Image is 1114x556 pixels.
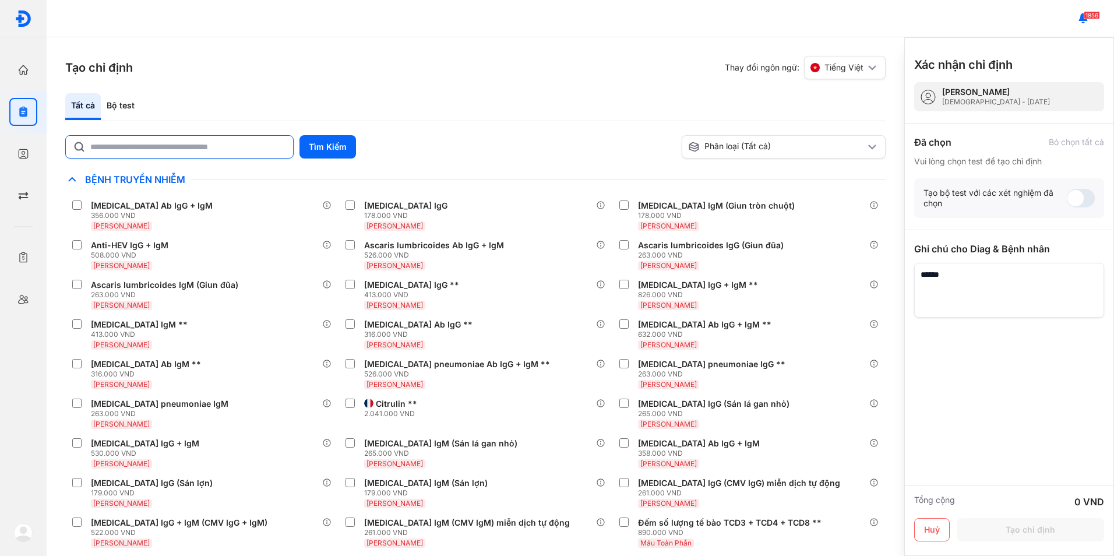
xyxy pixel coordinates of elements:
[364,528,574,537] div: 261.000 VND
[640,380,697,389] span: [PERSON_NAME]
[91,200,213,211] div: [MEDICAL_DATA] Ab IgG + IgM
[364,518,570,528] div: [MEDICAL_DATA] IgM (CMV IgM) miễn dịch tự động
[640,301,697,309] span: [PERSON_NAME]
[366,301,423,309] span: [PERSON_NAME]
[914,156,1104,167] div: Vui lòng chọn test để tạo chỉ định
[366,539,423,547] span: [PERSON_NAME]
[638,319,771,330] div: [MEDICAL_DATA] Ab IgG + IgM **
[366,221,423,230] span: [PERSON_NAME]
[91,330,192,339] div: 413.000 VND
[364,449,522,458] div: 265.000 VND
[364,370,555,379] div: 526.000 VND
[366,261,423,270] span: [PERSON_NAME]
[91,518,267,528] div: [MEDICAL_DATA] IgG + IgM (CMV IgG + IgM)
[93,340,150,349] span: [PERSON_NAME]
[638,438,760,449] div: [MEDICAL_DATA] Ab IgG + IgM
[364,251,509,260] div: 526.000 VND
[923,188,1067,209] div: Tạo bộ test với các xét nghiệm đã chọn
[638,518,822,528] div: Đếm số lượng tế bào TCD3 + TCD4 + TCD8 **
[366,499,423,508] span: [PERSON_NAME]
[638,478,840,488] div: [MEDICAL_DATA] IgG (CMV IgG) miễn dịch tự động
[91,488,217,498] div: 179.000 VND
[91,478,213,488] div: [MEDICAL_DATA] IgG (Sán lợn)
[366,380,423,389] span: [PERSON_NAME]
[364,211,452,220] div: 178.000 VND
[364,438,517,449] div: [MEDICAL_DATA] IgM (Sán lá gan nhỏ)
[299,135,356,159] button: Tìm Kiếm
[638,370,790,379] div: 263.000 VND
[91,290,243,300] div: 263.000 VND
[640,420,697,428] span: [PERSON_NAME]
[101,93,140,120] div: Bộ test
[91,399,228,409] div: [MEDICAL_DATA] pneumoniae IgM
[364,409,422,418] div: 2.041.000 VND
[93,301,150,309] span: [PERSON_NAME]
[364,319,473,330] div: [MEDICAL_DATA] Ab IgG **
[91,409,233,418] div: 263.000 VND
[91,280,238,290] div: Ascaris lumbricoides IgM (Giun đũa)
[725,56,886,79] div: Thay đổi ngôn ngữ:
[914,135,951,149] div: Đã chọn
[942,87,1050,97] div: [PERSON_NAME]
[824,62,863,73] span: Tiếng Việt
[93,459,150,468] span: [PERSON_NAME]
[93,380,150,389] span: [PERSON_NAME]
[366,459,423,468] span: [PERSON_NAME]
[638,251,788,260] div: 263.000 VND
[638,200,795,211] div: [MEDICAL_DATA] IgM (Giun tròn chuột)
[1049,137,1104,147] div: Bỏ chọn tất cả
[638,449,764,458] div: 358.000 VND
[91,251,173,260] div: 508.000 VND
[364,330,477,339] div: 316.000 VND
[640,459,697,468] span: [PERSON_NAME]
[91,449,204,458] div: 530.000 VND
[638,330,776,339] div: 632.000 VND
[91,211,217,220] div: 356.000 VND
[93,499,150,508] span: [PERSON_NAME]
[65,93,101,120] div: Tất cả
[638,280,758,290] div: [MEDICAL_DATA] IgG + IgM **
[957,518,1104,541] button: Tạo chỉ định
[640,221,697,230] span: [PERSON_NAME]
[364,488,492,498] div: 179.000 VND
[942,97,1050,107] div: [DEMOGRAPHIC_DATA] - [DATE]
[640,340,697,349] span: [PERSON_NAME]
[364,359,550,370] div: [MEDICAL_DATA] pneumoniae Ab IgG + IgM **
[914,242,1104,256] div: Ghi chú cho Diag & Bệnh nhân
[93,539,150,547] span: [PERSON_NAME]
[91,438,199,449] div: [MEDICAL_DATA] IgG + IgM
[638,240,784,251] div: Ascaris lumbricoides IgG (Giun đũa)
[914,495,955,509] div: Tổng cộng
[91,240,168,251] div: Anti-HEV IgG + IgM
[638,528,826,537] div: 890.000 VND
[364,290,464,300] div: 413.000 VND
[364,280,459,290] div: [MEDICAL_DATA] IgG **
[640,261,697,270] span: [PERSON_NAME]
[638,409,794,418] div: 265.000 VND
[79,174,191,185] span: Bệnh Truyền Nhiễm
[1084,11,1100,19] span: 1856
[638,290,763,300] div: 826.000 VND
[376,399,417,409] div: Citrulin **
[688,141,865,153] div: Phân loại (Tất cả)
[15,10,32,27] img: logo
[91,370,206,379] div: 316.000 VND
[366,340,423,349] span: [PERSON_NAME]
[91,528,272,537] div: 522.000 VND
[91,319,188,330] div: [MEDICAL_DATA] IgM **
[640,539,692,547] span: Máu Toàn Phần
[638,359,785,370] div: [MEDICAL_DATA] pneumoniae IgG **
[638,211,799,220] div: 178.000 VND
[65,59,133,76] h3: Tạo chỉ định
[364,240,504,251] div: Ascaris lumbricoides Ab IgG + IgM
[93,261,150,270] span: [PERSON_NAME]
[14,523,33,542] img: logo
[91,359,201,370] div: [MEDICAL_DATA] Ab IgM **
[914,57,1013,73] h3: Xác nhận chỉ định
[638,399,789,409] div: [MEDICAL_DATA] IgG (Sán lá gan nhỏ)
[364,200,447,211] div: [MEDICAL_DATA] IgG
[364,478,488,488] div: [MEDICAL_DATA] IgM (Sán lợn)
[638,488,845,498] div: 261.000 VND
[93,221,150,230] span: [PERSON_NAME]
[93,420,150,428] span: [PERSON_NAME]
